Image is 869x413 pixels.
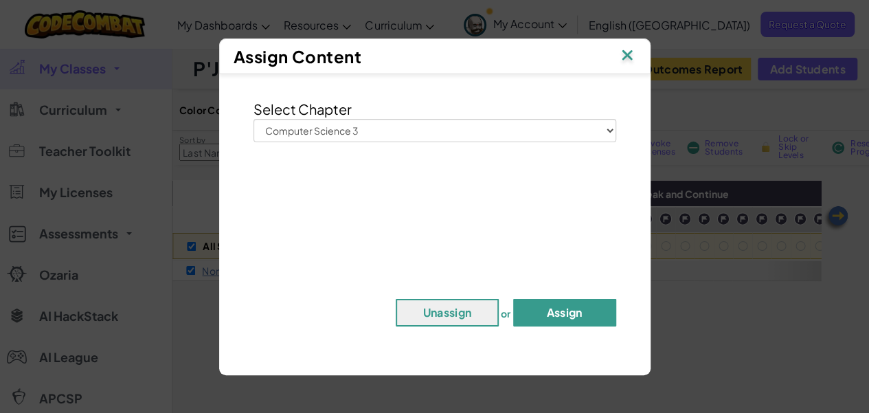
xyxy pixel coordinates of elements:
[618,46,636,67] img: IconClose.svg
[513,299,616,326] button: Assign
[501,306,511,319] span: or
[234,46,362,67] span: Assign Content
[396,299,499,326] button: Unassign
[253,100,352,118] span: Select Chapter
